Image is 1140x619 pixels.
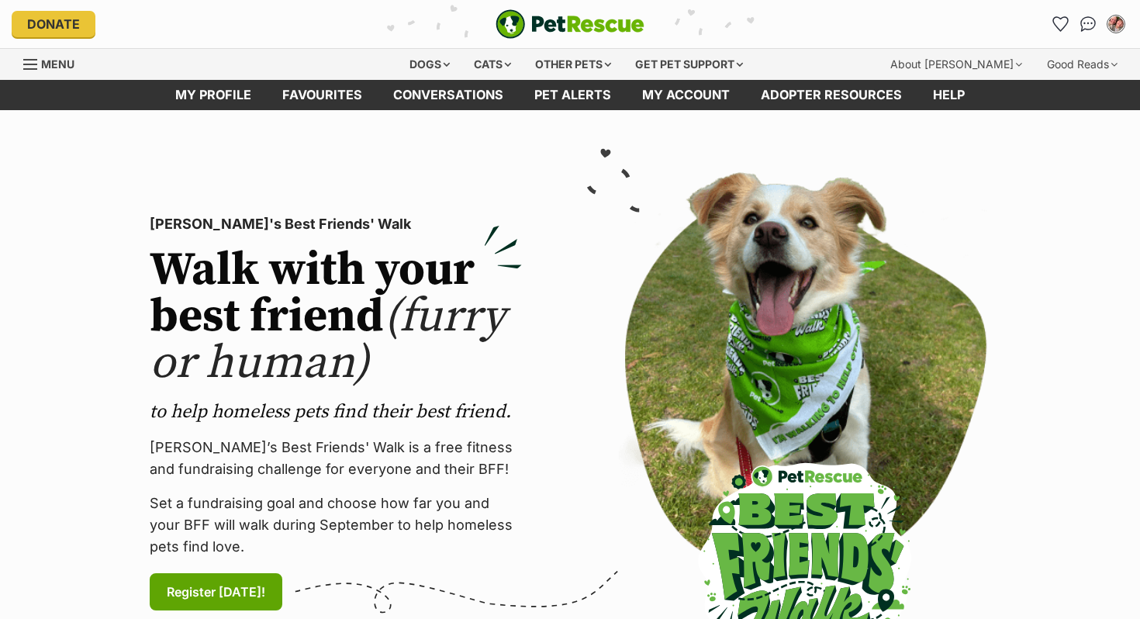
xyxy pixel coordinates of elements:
[150,288,506,392] span: (furry or human)
[399,49,461,80] div: Dogs
[150,213,522,235] p: [PERSON_NAME]'s Best Friends' Walk
[496,9,644,39] img: logo-e224e6f780fb5917bec1dbf3a21bbac754714ae5b6737aabdf751b685950b380.svg
[627,80,745,110] a: My account
[378,80,519,110] a: conversations
[1080,16,1097,32] img: chat-41dd97257d64d25036548639549fe6c8038ab92f7586957e7f3b1b290dea8141.svg
[150,399,522,424] p: to help homeless pets find their best friend.
[1108,16,1124,32] img: Remi Lynch profile pic
[41,57,74,71] span: Menu
[1104,12,1128,36] button: My account
[496,9,644,39] a: PetRescue
[12,11,95,37] a: Donate
[524,49,622,80] div: Other pets
[624,49,754,80] div: Get pet support
[745,80,917,110] a: Adopter resources
[879,49,1033,80] div: About [PERSON_NAME]
[23,49,85,77] a: Menu
[150,573,282,610] a: Register [DATE]!
[519,80,627,110] a: Pet alerts
[1036,49,1128,80] div: Good Reads
[1076,12,1100,36] a: Conversations
[267,80,378,110] a: Favourites
[150,493,522,558] p: Set a fundraising goal and choose how far you and your BFF will walk during September to help hom...
[150,247,522,387] h2: Walk with your best friend
[150,437,522,480] p: [PERSON_NAME]’s Best Friends' Walk is a free fitness and fundraising challenge for everyone and t...
[1048,12,1073,36] a: Favourites
[917,80,980,110] a: Help
[1048,12,1128,36] ul: Account quick links
[463,49,522,80] div: Cats
[167,583,265,601] span: Register [DATE]!
[160,80,267,110] a: My profile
